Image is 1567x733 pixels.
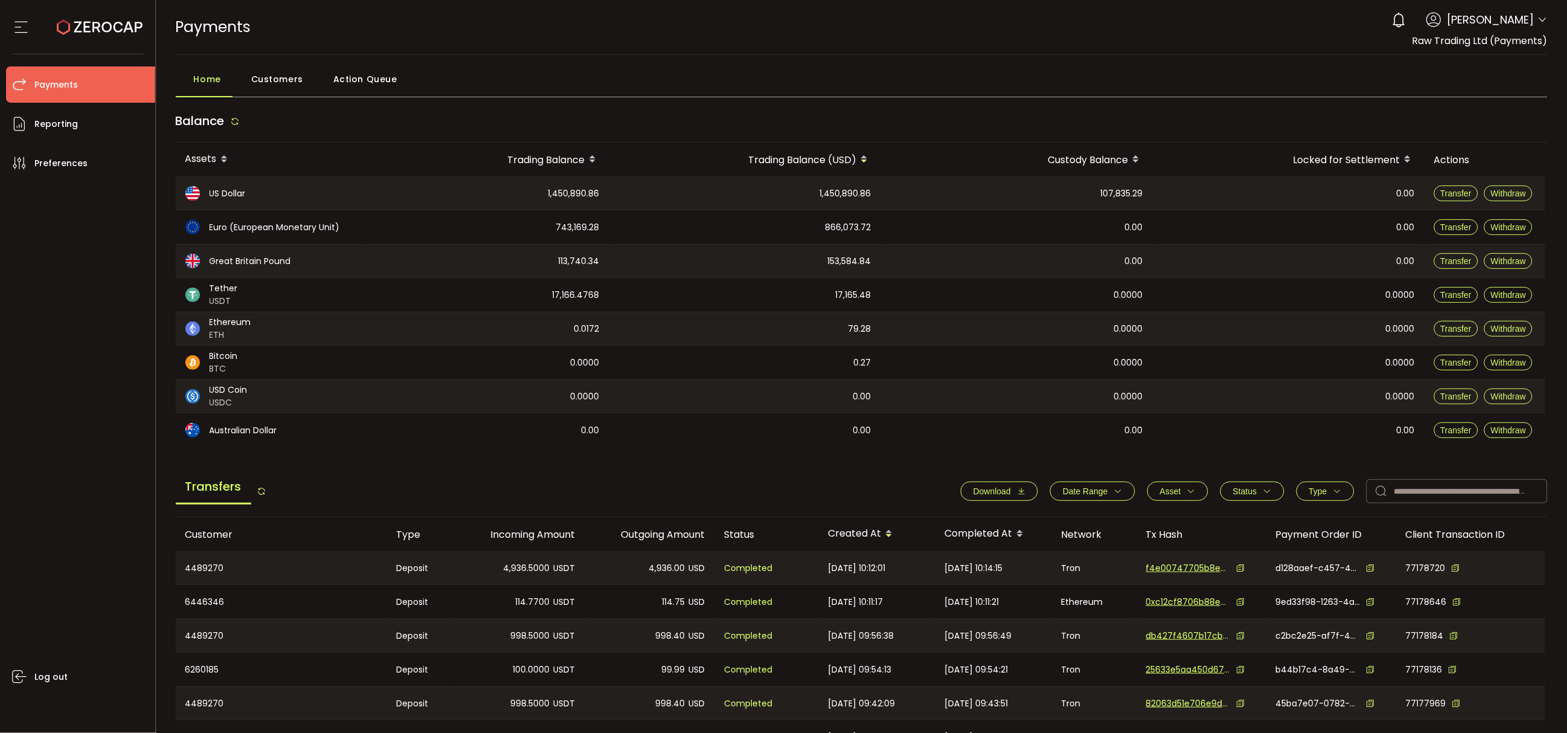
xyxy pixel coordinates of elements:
[333,67,397,91] span: Action Queue
[176,653,387,686] div: 6260185
[1397,221,1415,234] span: 0.00
[961,482,1038,501] button: Download
[516,595,550,609] span: 114.7700
[1434,355,1479,370] button: Transfer
[1233,486,1257,496] span: Status
[1276,630,1360,642] span: c2bc2e25-af7f-4918-9a2a-7ebdc336cc5a
[1386,288,1415,302] span: 0.0000
[1424,153,1545,167] div: Actions
[828,629,894,643] span: [DATE] 09:56:38
[554,663,575,677] span: USDT
[1427,602,1567,733] div: Chat Widget
[828,595,883,609] span: [DATE] 10:11:17
[1396,528,1545,541] div: Client Transaction ID
[176,528,387,541] div: Customer
[1434,389,1479,404] button: Transfer
[649,561,685,575] span: 4,936.00
[715,528,819,541] div: Status
[1146,596,1231,609] span: 0xc12cf8706b88ecac54d1424a6058ba77ec5d80e31ff4607b59cd778ec26bca63
[1276,596,1360,609] span: 9ed33f98-1263-4af9-9d46-bd10a06e4f8e
[1406,630,1444,642] span: 77178184
[1491,392,1526,401] span: Withdraw
[185,220,200,234] img: eur_portfolio.svg
[881,149,1153,170] div: Custody Balance
[825,221,871,234] span: 866,073.72
[1276,562,1360,575] span: d128aaef-c457-482c-b640-7c5bdd82e23b
[1406,562,1446,575] span: 77178720
[185,254,200,268] img: gbp_portfolio.svg
[609,149,881,170] div: Trading Balance (USD)
[387,653,455,686] div: Deposit
[1491,324,1526,334] span: Withdraw
[1160,486,1181,496] span: Asset
[185,321,200,336] img: eth_portfolio.svg
[548,187,600,201] span: 1,450,890.86
[387,619,455,652] div: Deposit
[210,221,340,234] span: Euro (European Monetary Unit)
[689,561,705,575] span: USD
[210,255,291,268] span: Great Britain Pound
[689,663,705,677] span: USD
[1276,664,1360,676] span: b44b17c4-8a49-4803-aec6-485d8873763f
[210,424,277,437] span: Australian Dollar
[1484,219,1533,235] button: Withdraw
[387,585,455,619] div: Deposit
[511,629,550,643] span: 998.5000
[853,424,871,438] span: 0.00
[387,528,455,541] div: Type
[935,524,1052,544] div: Completed At
[210,282,238,295] span: Tether
[210,295,238,308] span: USDT
[1114,322,1143,336] span: 0.0000
[1147,482,1208,501] button: Asset
[725,697,773,711] span: Completed
[176,470,251,505] span: Transfers
[1491,358,1526,367] span: Withdraw
[176,16,251,37] span: Payments
[828,561,886,575] span: [DATE] 10:12:01
[1296,482,1354,501] button: Type
[1491,189,1526,198] span: Withdraw
[210,396,248,409] span: USDC
[1441,290,1472,300] span: Transfer
[176,552,387,584] div: 4489270
[34,76,78,94] span: Payments
[1434,219,1479,235] button: Transfer
[1397,424,1415,438] span: 0.00
[656,697,685,711] span: 998.40
[34,668,68,686] span: Log out
[1434,422,1479,438] button: Transfer
[973,486,1011,496] span: Download
[1441,425,1472,435] span: Transfer
[185,355,200,370] img: btc_portfolio.svg
[1406,664,1443,676] span: 77178136
[1397,254,1415,268] span: 0.00
[513,663,550,677] span: 100.0000
[1484,355,1533,370] button: Withdraw
[251,67,303,91] span: Customers
[836,288,871,302] span: 17,165.48
[1125,254,1143,268] span: 0.00
[185,389,200,404] img: usdc_portfolio.svg
[582,424,600,438] span: 0.00
[1441,222,1472,232] span: Transfer
[1153,149,1424,170] div: Locked for Settlement
[1114,390,1143,404] span: 0.0000
[853,390,871,404] span: 0.00
[1276,697,1360,710] span: 45ba7e07-0782-407c-9116-6602cb375402
[1052,687,1136,720] div: Tron
[1050,482,1135,501] button: Date Range
[1434,287,1479,303] button: Transfer
[1114,356,1143,370] span: 0.0000
[554,629,575,643] span: USDT
[725,663,773,677] span: Completed
[571,390,600,404] span: 0.0000
[1484,389,1533,404] button: Withdraw
[176,585,387,619] div: 6446346
[1052,619,1136,652] div: Tron
[571,356,600,370] span: 0.0000
[1386,322,1415,336] span: 0.0000
[553,288,600,302] span: 17,166.4768
[176,619,387,652] div: 4489270
[819,524,935,544] div: Created At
